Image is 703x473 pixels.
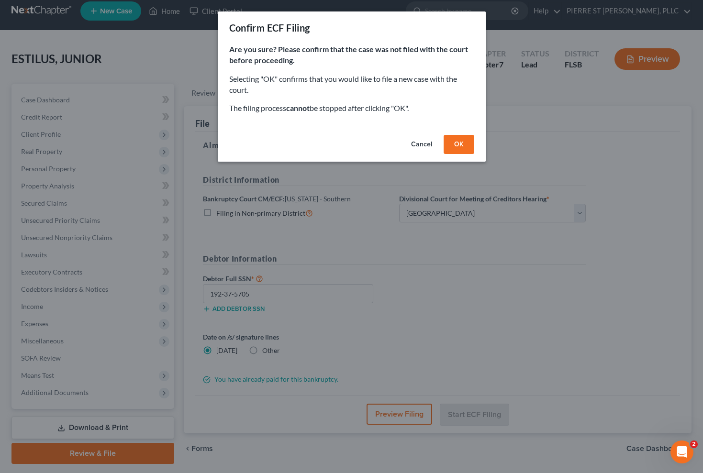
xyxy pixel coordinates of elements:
strong: Are you sure? Please confirm that the case was not filed with the court before proceeding. [229,44,468,65]
p: The filing process be stopped after clicking "OK". [229,103,474,114]
button: Cancel [403,135,440,154]
button: OK [444,135,474,154]
span: 2 [690,440,698,448]
strong: cannot [286,103,310,112]
p: Selecting "OK" confirms that you would like to file a new case with the court. [229,74,474,96]
iframe: Intercom live chat [670,440,693,463]
div: Confirm ECF Filing [229,21,310,34]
